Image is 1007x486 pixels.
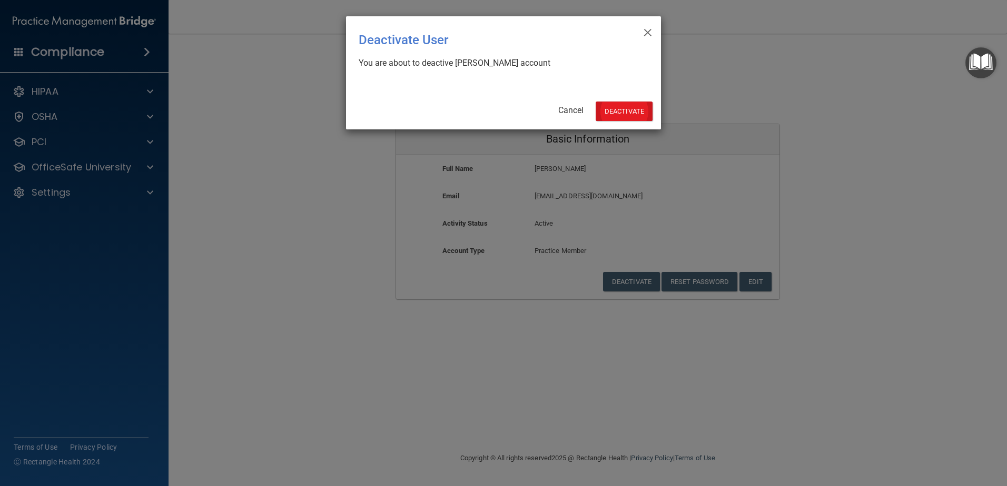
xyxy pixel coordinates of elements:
[359,25,605,55] div: Deactivate User
[558,105,584,115] a: Cancel
[596,102,653,121] button: Deactivate
[965,47,996,78] button: Open Resource Center
[359,57,640,69] div: You are about to deactive [PERSON_NAME] account
[643,21,653,42] span: ×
